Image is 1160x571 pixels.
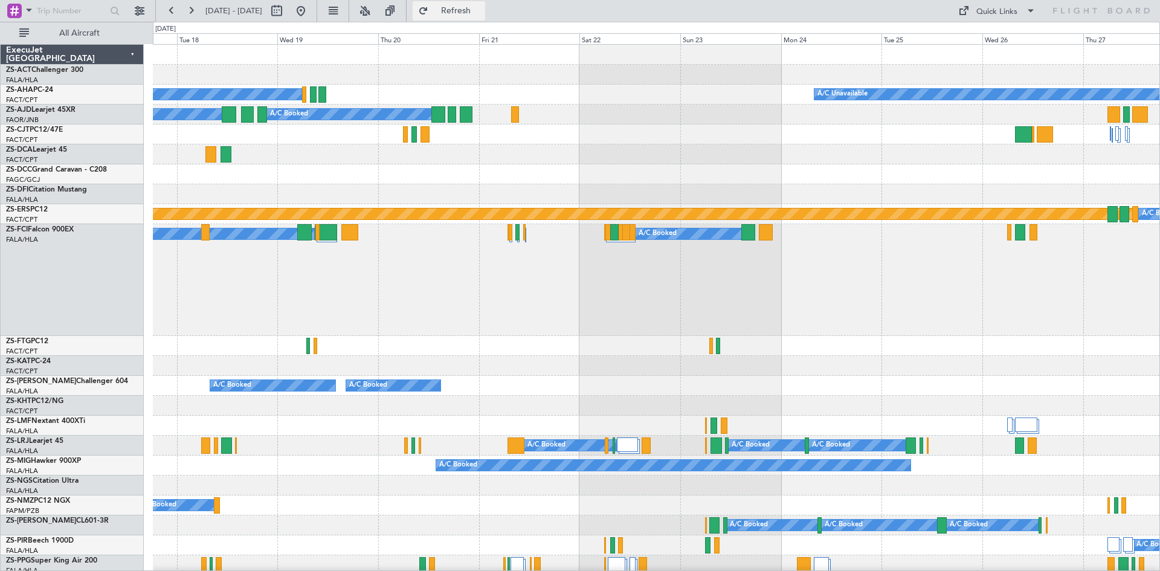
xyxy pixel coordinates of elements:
a: ZS-LRJLearjet 45 [6,437,63,445]
a: FAOR/JNB [6,115,39,124]
div: Tue 25 [881,33,982,44]
a: ZS-DCCGrand Caravan - C208 [6,166,107,173]
a: FACT/CPT [6,367,37,376]
a: FACT/CPT [6,215,37,224]
div: A/C Booked [730,516,768,534]
div: Sun 23 [680,33,781,44]
div: Fri 21 [479,33,580,44]
span: ZS-[PERSON_NAME] [6,378,76,385]
span: ZS-[PERSON_NAME] [6,517,76,524]
span: ZS-FTG [6,338,31,345]
span: ZS-NGS [6,477,33,485]
a: FALA/HLA [6,427,38,436]
span: All Aircraft [31,29,127,37]
span: ZS-ERS [6,206,30,213]
a: ZS-AHAPC-24 [6,86,53,94]
a: ZS-PIRBeech 1900D [6,537,74,544]
div: A/C Booked [950,516,988,534]
a: ZS-[PERSON_NAME]CL601-3R [6,517,109,524]
span: ZS-LMF [6,418,31,425]
a: ZS-FCIFalcon 900EX [6,226,74,233]
span: ZS-PPG [6,557,31,564]
a: ZS-NMZPC12 NGX [6,497,70,505]
span: ZS-DFI [6,186,28,193]
a: FACT/CPT [6,155,37,164]
div: Thu 20 [378,33,479,44]
a: FALA/HLA [6,447,38,456]
div: A/C Booked [138,496,176,514]
span: ZS-LRJ [6,437,29,445]
span: ZS-AHA [6,86,33,94]
div: [DATE] [155,24,176,34]
div: A/C Booked [349,376,387,395]
button: Refresh [413,1,485,21]
span: ZS-DCA [6,146,33,153]
a: FALA/HLA [6,76,38,85]
a: FALA/HLA [6,466,38,476]
span: ZS-NMZ [6,497,34,505]
span: ZS-KAT [6,358,31,365]
div: A/C Booked [812,436,850,454]
a: FAGC/GCJ [6,175,40,184]
a: FALA/HLA [6,387,38,396]
div: A/C Booked [213,376,251,395]
span: ZS-AJD [6,106,31,114]
span: ZS-MIG [6,457,31,465]
a: ZS-AJDLearjet 45XR [6,106,76,114]
a: FALA/HLA [6,486,38,495]
a: FACT/CPT [6,95,37,105]
a: ZS-KHTPC12/NG [6,398,63,405]
div: Tue 18 [177,33,278,44]
span: ZS-FCI [6,226,28,233]
a: FACT/CPT [6,347,37,356]
a: FALA/HLA [6,235,38,244]
a: ZS-LMFNextant 400XTi [6,418,85,425]
div: A/C Booked [825,516,863,534]
span: ZS-PIR [6,537,28,544]
input: Trip Number [37,2,106,20]
span: Refresh [431,7,482,15]
a: ZS-PPGSuper King Air 200 [6,557,97,564]
a: ZS-[PERSON_NAME]Challenger 604 [6,378,128,385]
a: ZS-KATPC-24 [6,358,51,365]
a: ZS-DFICitation Mustang [6,186,87,193]
div: Quick Links [976,6,1017,18]
div: Sat 22 [579,33,680,44]
div: A/C Booked [439,456,477,474]
div: Wed 26 [982,33,1083,44]
span: ZS-ACT [6,66,31,74]
div: A/C Booked [639,225,677,243]
div: A/C Booked [527,436,565,454]
a: ZS-ACTChallenger 300 [6,66,83,74]
a: FAPM/PZB [6,506,39,515]
span: ZS-CJT [6,126,30,134]
div: Mon 24 [781,33,882,44]
div: A/C Booked [270,105,308,123]
a: FALA/HLA [6,546,38,555]
a: ZS-FTGPC12 [6,338,48,345]
div: Wed 19 [277,33,378,44]
a: ZS-NGSCitation Ultra [6,477,79,485]
div: A/C Booked [732,436,770,454]
span: ZS-DCC [6,166,32,173]
button: All Aircraft [13,24,131,43]
a: FALA/HLA [6,195,38,204]
a: FACT/CPT [6,407,37,416]
a: ZS-ERSPC12 [6,206,48,213]
span: ZS-KHT [6,398,31,405]
span: [DATE] - [DATE] [205,5,262,16]
button: Quick Links [952,1,1042,21]
a: FACT/CPT [6,135,37,144]
div: A/C Unavailable [817,85,868,103]
a: ZS-DCALearjet 45 [6,146,67,153]
a: ZS-CJTPC12/47E [6,126,63,134]
a: ZS-MIGHawker 900XP [6,457,81,465]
